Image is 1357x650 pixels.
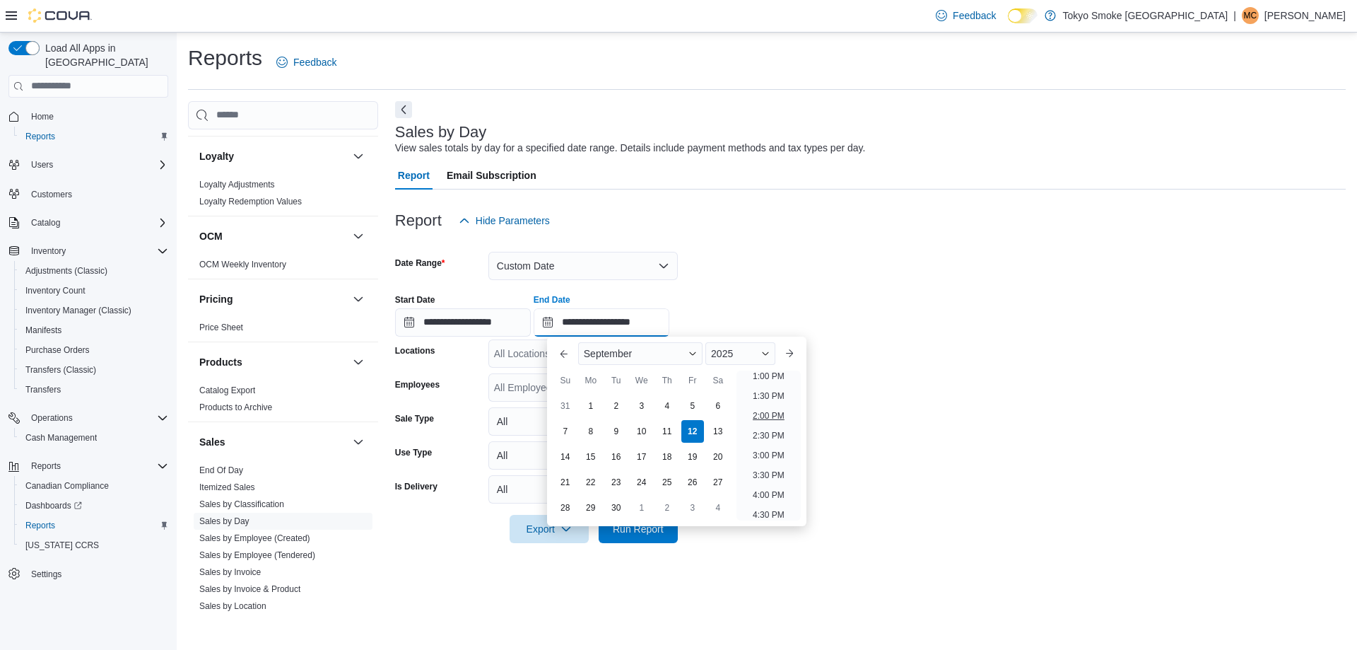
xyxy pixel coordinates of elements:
li: 1:30 PM [747,388,790,405]
a: Customers [25,186,78,203]
button: Next [395,101,412,118]
label: End Date [534,294,570,306]
div: day-1 [580,395,602,417]
li: 2:00 PM [747,407,790,424]
span: Transfers (Classic) [20,361,168,378]
a: Inventory Count [20,282,91,299]
a: Cash Management [20,429,102,446]
a: Reports [20,128,61,145]
h3: Pricing [199,292,233,306]
a: Sales by Invoice & Product [199,584,300,594]
span: Dashboards [20,497,168,514]
span: Purchase Orders [25,344,90,356]
div: day-21 [554,471,577,494]
p: | [1233,7,1236,24]
span: Dashboards [25,500,82,511]
span: Sales by Location [199,600,266,612]
span: Reports [20,517,168,534]
button: Purchase Orders [14,340,174,360]
span: Canadian Compliance [25,480,109,492]
span: Catalog [25,214,168,231]
a: Reports [20,517,61,534]
input: Press the down key to enter a popover containing a calendar. Press the escape key to close the po... [534,308,669,337]
span: Transfers [20,381,168,398]
span: Canadian Compliance [20,477,168,494]
button: Sales [350,434,367,451]
span: Inventory Manager (Classic) [25,305,131,316]
div: day-2 [605,395,628,417]
span: Users [25,156,168,173]
a: Inventory Manager (Classic) [20,302,137,319]
span: Home [25,108,168,125]
a: Feedback [930,1,1001,30]
button: Reports [25,458,66,475]
span: Itemized Sales [199,482,255,493]
span: Reports [31,460,61,472]
span: Sales by Day [199,516,249,527]
span: Inventory Count [25,285,86,296]
div: day-19 [681,446,704,468]
a: Loyalty Redemption Values [199,197,302,207]
button: Products [350,354,367,371]
a: Dashboards [20,497,88,514]
span: Hide Parameters [476,214,550,228]
div: day-5 [681,395,704,417]
button: Operations [25,410,78,426]
span: September [584,348,632,359]
a: Purchase Orders [20,342,95,359]
div: day-7 [554,420,577,443]
div: day-1 [630,497,653,519]
label: Employees [395,379,440,390]
button: Reports [14,516,174,535]
a: Adjustments (Classic) [20,262,113,279]
button: Sales [199,435,347,449]
h3: Report [395,212,442,229]
button: Loyalty [350,148,367,165]
div: Mitchell Catalano [1242,7,1259,24]
button: OCM [350,228,367,245]
span: Reports [25,520,55,531]
button: Home [3,106,174,127]
div: day-12 [681,420,704,443]
p: [PERSON_NAME] [1264,7,1346,24]
span: Loyalty Redemption Values [199,196,302,207]
button: Pricing [350,291,367,308]
div: We [630,369,653,392]
span: Purchase Orders [20,342,168,359]
span: [US_STATE] CCRS [25,540,99,551]
h3: Sales [199,435,225,449]
div: day-30 [605,497,628,519]
button: Run Report [599,515,678,543]
button: All [488,441,678,470]
a: Manifests [20,322,67,339]
a: Home [25,108,59,125]
span: Products to Archive [199,402,272,413]
button: Manifests [14,320,174,340]
div: day-4 [656,395,678,417]
span: Sales by Invoice & Product [199,584,300,595]
label: Use Type [395,447,432,458]
span: Cash Management [20,429,168,446]
span: Manifests [25,325,61,336]
div: day-26 [681,471,704,494]
a: Transfers (Classic) [20,361,102,378]
button: Inventory Count [14,281,174,301]
div: September, 2025 [553,393,731,521]
li: 2:30 PM [747,427,790,444]
p: Tokyo Smoke [GEOGRAPHIC_DATA] [1063,7,1228,24]
span: Adjustments (Classic) [25,265,107,277]
button: Adjustments (Classic) [14,261,174,281]
a: End Of Day [199,465,243,475]
div: day-8 [580,420,602,443]
span: Home [31,111,54,122]
a: Canadian Compliance [20,477,114,494]
span: Price Sheet [199,322,243,333]
button: [US_STATE] CCRS [14,535,174,555]
div: OCM [188,256,378,279]
span: Email Subscription [447,161,536,190]
span: Settings [31,569,61,580]
a: [US_STATE] CCRS [20,537,105,554]
h3: Products [199,355,242,369]
div: day-9 [605,420,628,443]
button: Custom Date [488,252,678,280]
